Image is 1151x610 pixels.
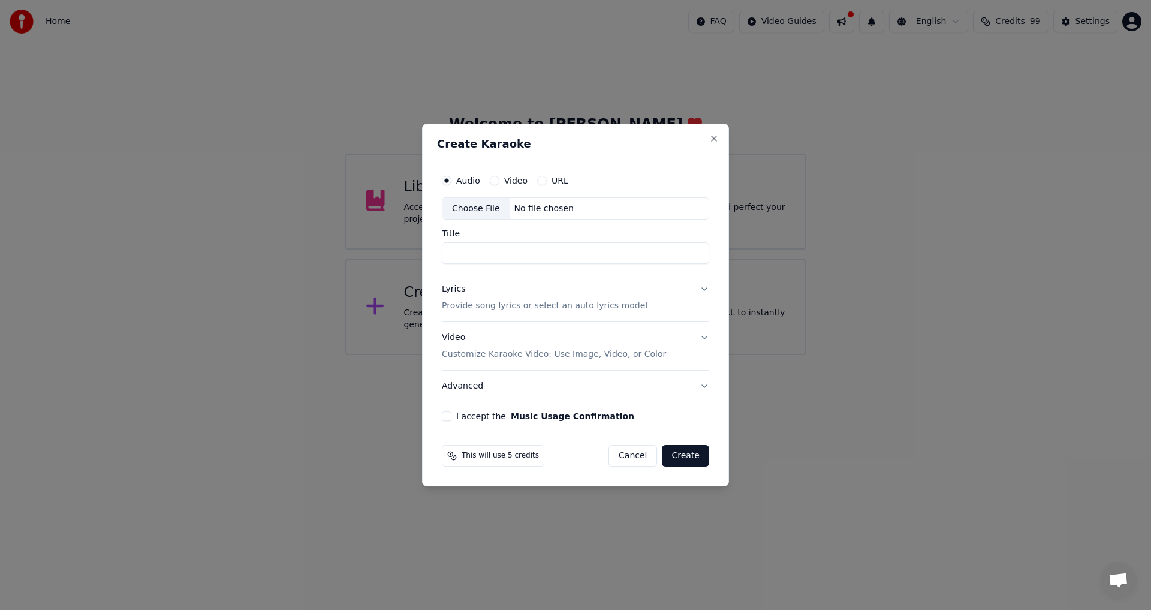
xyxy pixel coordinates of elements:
div: Lyrics [442,284,465,296]
div: Choose File [442,198,510,220]
p: Customize Karaoke Video: Use Image, Video, or Color [442,348,666,360]
div: Video [442,332,666,361]
label: Video [504,176,528,185]
button: LyricsProvide song lyrics or select an auto lyrics model [442,274,709,322]
p: Provide song lyrics or select an auto lyrics model [442,301,647,312]
span: This will use 5 credits [462,451,539,461]
label: I accept the [456,412,634,420]
button: Create [662,445,709,467]
h2: Create Karaoke [437,139,714,149]
div: No file chosen [510,203,578,215]
button: VideoCustomize Karaoke Video: Use Image, Video, or Color [442,323,709,371]
button: Advanced [442,371,709,402]
label: Title [442,230,709,238]
label: URL [552,176,568,185]
button: Cancel [608,445,657,467]
label: Audio [456,176,480,185]
button: I accept the [511,412,634,420]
